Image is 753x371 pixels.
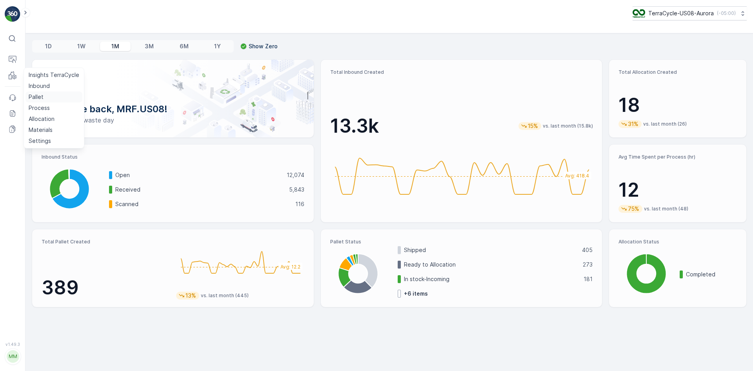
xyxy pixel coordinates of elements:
p: Open [115,171,282,179]
p: 116 [295,200,304,208]
p: 12,074 [287,171,304,179]
div: MM [7,350,19,363]
p: 389 [42,276,170,300]
p: TerraCycle-US08-Aurora [648,9,714,17]
p: Welcome back, MRF.US08! [45,103,301,115]
button: MM [5,348,20,365]
p: Shipped [404,246,577,254]
p: 18 [618,93,737,117]
p: Inbound Status [42,154,304,160]
p: Allocation Status [618,239,737,245]
p: vs. last month (26) [643,121,687,127]
p: Pallet Status [330,239,593,245]
p: 13.3k [330,114,379,138]
img: image_ci7OI47.png [633,9,645,18]
p: 1D [45,42,52,50]
p: Total Inbound Created [330,69,593,75]
p: Ready to Allocation [404,261,578,269]
p: In stock-Incoming [404,275,579,283]
p: Completed [686,270,737,278]
p: 12 [618,178,737,202]
img: logo [5,6,20,22]
p: 405 [582,246,593,254]
p: 1Y [214,42,221,50]
p: 13% [185,292,197,300]
p: 75% [627,205,640,213]
p: Scanned [115,200,290,208]
p: 273 [583,261,593,269]
p: 6M [180,42,189,50]
p: 3M [145,42,154,50]
p: ( -05:00 ) [717,10,736,16]
span: v 1.49.3 [5,342,20,347]
p: 1W [77,42,85,50]
p: vs. last month (15.8k) [543,123,593,129]
p: Total Allocation Created [618,69,737,75]
p: 1M [111,42,119,50]
p: + 6 items [404,290,428,298]
p: vs. last month (445) [201,292,249,299]
button: TerraCycle-US08-Aurora(-05:00) [633,6,747,20]
p: 5,843 [289,186,304,194]
p: vs. last month (48) [644,206,688,212]
p: Show Zero [249,42,278,50]
p: Total Pallet Created [42,239,170,245]
p: Have a zero-waste day [45,115,301,125]
p: Avg Time Spent per Process (hr) [618,154,737,160]
p: Received [115,186,284,194]
p: 181 [584,275,593,283]
p: 15% [527,122,539,130]
p: 31% [627,120,639,128]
